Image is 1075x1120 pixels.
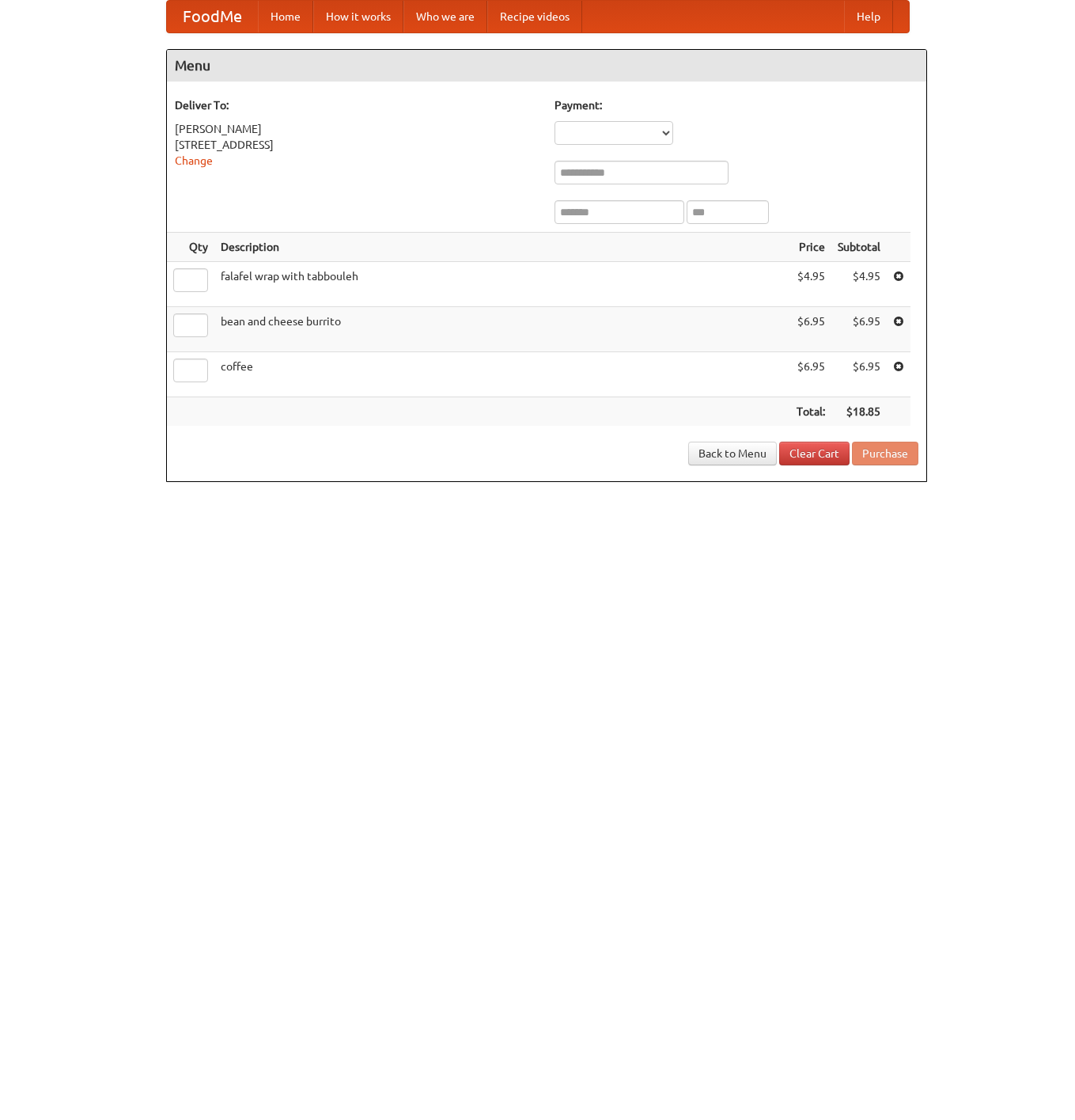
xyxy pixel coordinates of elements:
[844,1,893,32] a: Help
[403,1,487,32] a: Who we are
[790,307,831,352] td: $6.95
[167,1,258,32] a: FoodMe
[214,352,790,397] td: coffee
[555,97,918,113] h5: Payment:
[831,352,887,397] td: $6.95
[214,307,790,352] td: bean and cheese burrito
[175,137,539,153] div: [STREET_ADDRESS]
[175,121,539,137] div: [PERSON_NAME]
[214,262,790,307] td: falafel wrap with tabbouleh
[688,442,777,465] a: Back to Menu
[831,307,887,352] td: $6.95
[167,50,926,82] h4: Menu
[852,442,918,465] button: Purchase
[175,97,539,113] h5: Deliver To:
[831,262,887,307] td: $4.95
[831,397,887,427] th: $18.85
[790,233,831,262] th: Price
[831,233,887,262] th: Subtotal
[167,233,214,262] th: Qty
[779,442,850,465] a: Clear Cart
[790,352,831,397] td: $6.95
[313,1,403,32] a: How it works
[487,1,582,32] a: Recipe videos
[175,154,213,167] a: Change
[258,1,313,32] a: Home
[214,233,790,262] th: Description
[790,262,831,307] td: $4.95
[790,397,831,427] th: Total:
